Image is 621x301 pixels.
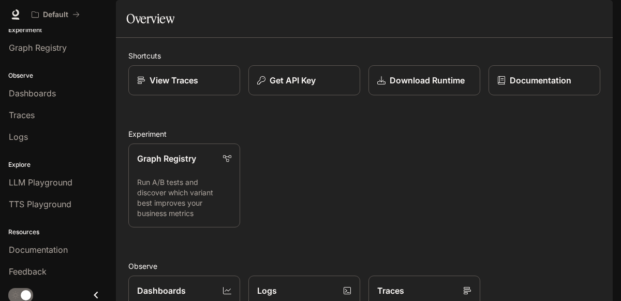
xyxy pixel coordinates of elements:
[128,50,600,61] h2: Shortcuts
[150,74,198,87] p: View Traces
[128,65,240,95] a: View Traces
[128,128,600,139] h2: Experiment
[270,74,316,87] p: Get API Key
[489,65,600,95] a: Documentation
[43,10,68,19] p: Default
[27,4,84,25] button: All workspaces
[248,65,360,95] button: Get API Key
[390,74,465,87] p: Download Runtime
[137,177,231,219] p: Run A/B tests and discover which variant best improves your business metrics
[137,152,196,165] p: Graph Registry
[128,144,240,227] a: Graph RegistryRun A/B tests and discover which variant best improves your business metrics
[510,74,571,87] p: Documentation
[126,8,174,29] h1: Overview
[128,261,600,271] h2: Observe
[377,284,404,297] p: Traces
[257,284,277,297] p: Logs
[137,284,186,297] p: Dashboards
[368,65,480,95] a: Download Runtime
